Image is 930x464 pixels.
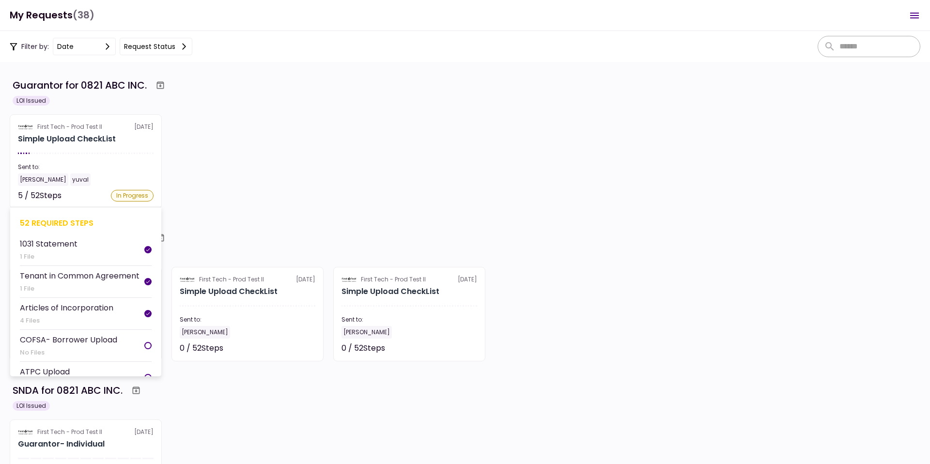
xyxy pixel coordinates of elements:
[180,342,223,354] div: 0 / 52 Steps
[180,326,230,339] div: [PERSON_NAME]
[53,38,116,55] button: date
[18,133,116,145] h2: Simple Upload CheckList
[180,275,195,284] img: Partner logo
[20,316,113,325] div: 4 Files
[18,123,33,131] img: Partner logo
[18,123,154,131] div: [DATE]
[341,342,385,354] div: 0 / 52 Steps
[20,238,77,250] div: 1031 Statement
[13,96,50,106] div: LOI Issued
[199,275,264,284] div: First Tech - Prod Test II
[127,382,145,399] button: Archive workflow
[18,428,154,436] div: [DATE]
[180,275,315,284] div: [DATE]
[18,428,33,436] img: Partner logo
[20,284,139,294] div: 1 File
[152,77,169,94] button: Archive workflow
[111,190,154,201] div: In Progress
[341,326,392,339] div: [PERSON_NAME]
[18,438,105,450] h2: Guarantor- Individual
[13,78,147,93] div: Guarantor for 0821 ABC INC.
[37,123,102,131] div: First Tech - Prod Test II
[73,5,94,25] span: (38)
[341,275,357,284] img: Partner logo
[20,366,70,378] div: ATPC Upload
[70,173,91,186] div: yuval
[10,5,94,25] h1: My Requests
[903,4,926,27] button: Open menu
[18,173,68,186] div: [PERSON_NAME]
[180,315,315,324] div: Sent to:
[20,302,113,314] div: Articles of Incorporation
[434,342,477,354] div: Not started
[13,401,50,411] div: LOI Issued
[10,38,192,55] div: Filter by:
[18,190,62,201] div: 5 / 52 Steps
[120,38,192,55] button: Request status
[180,286,278,297] h2: Simple Upload CheckList
[37,428,102,436] div: First Tech - Prod Test II
[18,163,154,171] div: Sent to:
[341,275,477,284] div: [DATE]
[57,41,74,52] div: date
[13,383,123,398] div: SNDA for 0821 ABC INC.
[20,348,117,357] div: No Files
[20,334,117,346] div: COFSA- Borrower Upload
[341,315,477,324] div: Sent to:
[272,342,315,354] div: Not started
[361,275,426,284] div: First Tech - Prod Test II
[20,270,139,282] div: Tenant in Common Agreement
[20,252,77,262] div: 1 File
[20,217,152,229] div: 52 required steps
[341,286,439,297] h2: Simple Upload CheckList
